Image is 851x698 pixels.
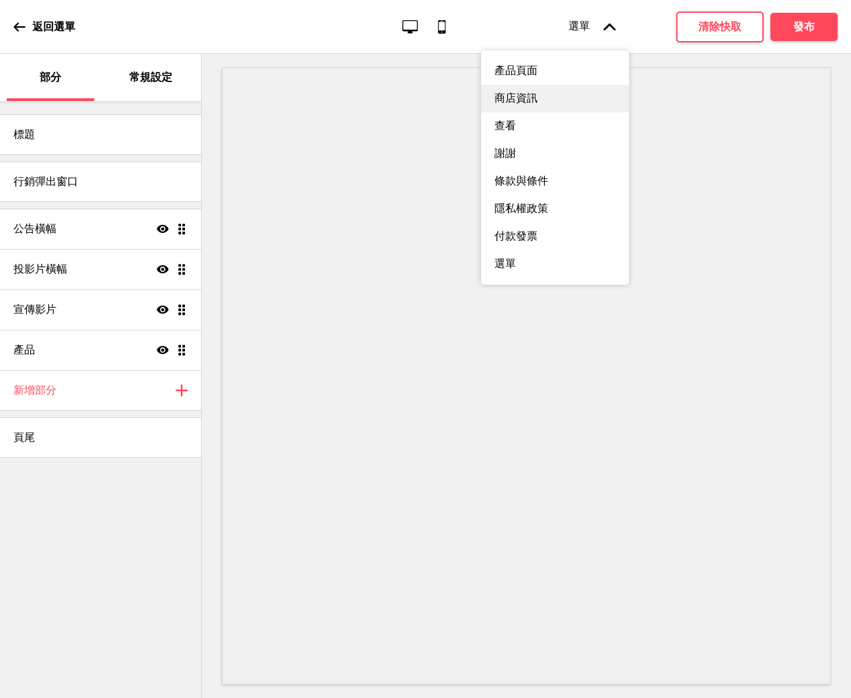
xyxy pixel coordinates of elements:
font: 清除快取 [698,20,741,33]
font: 投影片橫幅 [13,263,67,275]
font: 選單 [494,257,516,270]
button: 清除快取 [676,11,764,42]
font: 隱私權政策 [494,202,548,215]
a: 返回選單 [13,9,75,45]
font: 返回選單 [32,20,75,33]
font: 常規設定 [129,71,172,83]
font: 公告橫幅 [13,222,57,235]
font: 謝謝 [494,147,516,160]
font: 頁尾 [13,431,35,444]
font: 行銷彈出窗口 [13,175,78,188]
font: 條款與條件 [494,174,548,187]
font: 部分 [40,71,61,83]
button: 發布 [770,13,838,41]
font: 新增部分 [13,384,57,396]
font: 標題 [13,128,35,141]
font: 查看 [494,119,516,132]
font: 付款發票 [494,230,538,242]
font: 產品頁面 [494,64,538,77]
font: 選單 [568,20,590,32]
font: 發布 [793,20,815,33]
font: 宣傳影片 [13,303,57,316]
font: 商店資訊 [494,92,538,104]
font: 產品 [13,343,35,356]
